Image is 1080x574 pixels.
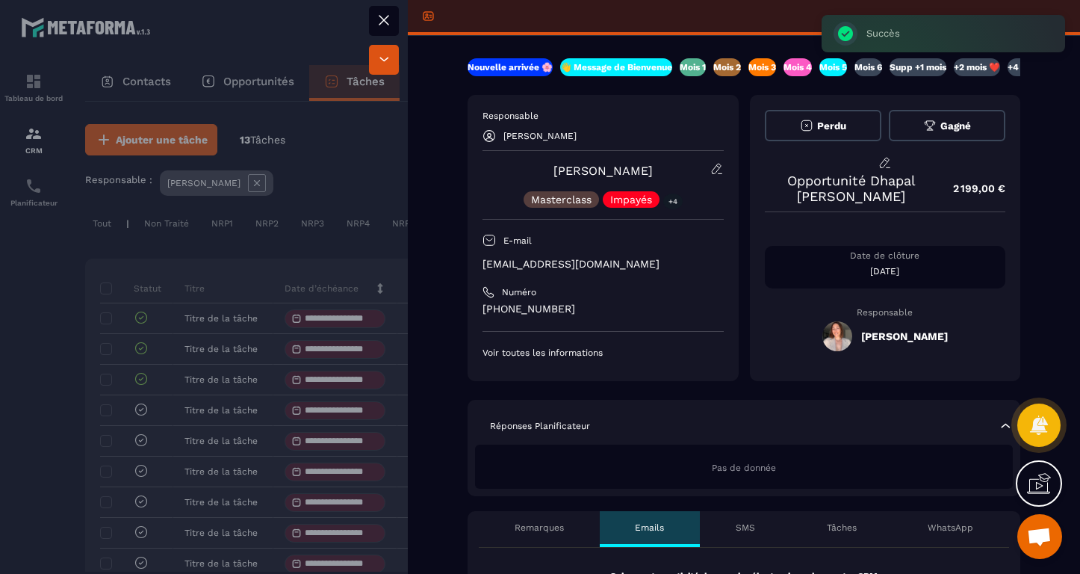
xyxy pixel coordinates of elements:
p: Date de clôture [765,250,1006,262]
span: Perdu [817,120,846,132]
p: +4 [663,194,683,209]
p: [EMAIL_ADDRESS][DOMAIN_NAME] [482,257,724,271]
p: Opportunité Dhapal [PERSON_NAME] [765,173,939,204]
p: Numéro [502,286,536,298]
p: Masterclass [531,194,592,205]
p: Réponses Planificateur [490,420,590,432]
p: Voir toutes les informations [482,347,724,359]
p: WhatsApp [928,522,973,534]
span: Gagné [940,120,971,132]
p: Responsable [765,307,1006,318]
button: Gagné [889,110,1005,141]
p: SMS [736,522,755,534]
div: Ouvrir le chat [1017,514,1062,559]
p: Remarques [515,522,564,534]
span: Pas de donnée [712,463,776,473]
p: [PERSON_NAME] [503,131,577,141]
p: Tâches [827,522,857,534]
p: E-mail [503,235,532,247]
p: Impayés [610,194,652,205]
h5: [PERSON_NAME] [861,330,948,342]
p: [DATE] [765,265,1006,277]
button: Perdu [765,110,881,141]
p: Emails [635,522,664,534]
p: [PHONE_NUMBER] [482,302,724,316]
a: [PERSON_NAME] [553,164,653,178]
p: Responsable [482,110,724,122]
p: 2 199,00 € [938,174,1005,203]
